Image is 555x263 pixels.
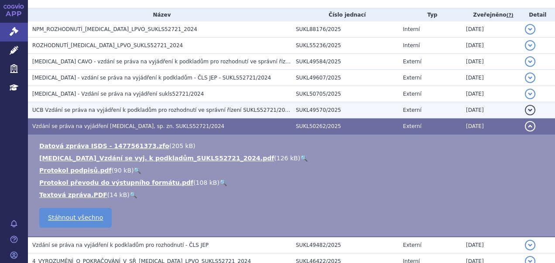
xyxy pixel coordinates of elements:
td: SUKL49607/2025 [291,70,399,86]
span: Vzdání se práva na vyjádření FINTEPLA, sp. zn. SUKLS52721/2024 [32,123,224,129]
span: Externí [403,242,421,248]
a: Stáhnout všechno [39,208,112,228]
td: [DATE] [462,86,521,102]
span: Vzdání se práva na vyjádření k podkladům pro rozhodnutí - ČLS JEP [32,242,209,248]
td: [DATE] [462,21,521,38]
th: Zveřejněno [462,8,521,21]
td: [DATE] [462,118,521,135]
th: Typ [399,8,462,21]
span: Interní [403,42,420,48]
span: 14 kB [110,191,127,198]
span: 126 kB [277,155,298,162]
span: Externí [403,123,421,129]
th: Číslo jednací [291,8,399,21]
button: detail [525,73,535,83]
td: [DATE] [462,70,521,86]
td: [DATE] [462,38,521,54]
a: Protokol podpisů.pdf [39,167,112,174]
a: 🔍 [134,167,141,174]
button: detail [525,121,535,131]
td: SUKL49584/2025 [291,54,399,70]
li: ( ) [39,142,546,150]
span: Interní [403,26,420,32]
button: detail [525,40,535,51]
td: SUKL55236/2025 [291,38,399,54]
span: Externí [403,75,421,81]
span: Externí [403,107,421,113]
span: NPM_ROZHODNUTÍ_FINTEPLA_LPVO_SUKLS52721_2024 [32,26,197,32]
span: 205 kB [171,142,193,149]
button: detail [525,240,535,250]
a: Datová zpráva ISDS - 1477561373.zfo [39,142,169,149]
button: detail [525,89,535,99]
span: Fintepla - vzdání se práva na vyjádření k podkladům - ČLS JEP - SUKLS52721/2024 [32,75,271,81]
span: FINTEPLA - Vzdání se práva na vyjádření sukls52721/2024 [32,91,204,97]
span: FINTEPLA CAVO - vzdání se práva na vyjádření k podkladům pro rozhodnutí ve správní řízení SUKLS52... [32,59,363,65]
button: detail [525,56,535,67]
td: [DATE] [462,102,521,118]
span: UCB Vzdání se práva na vyjádření k podkladům pro rozhodnutí ve správní řízení SUKLS52721/2024 s L... [32,107,357,113]
th: Detail [521,8,555,21]
span: Externí [403,91,421,97]
button: detail [525,24,535,35]
span: ROZHODNUTÍ_FINTEPLA_LPVO_SUKLS52721_2024 [32,42,183,48]
a: 🔍 [130,191,137,198]
span: Externí [403,59,421,65]
td: SUKL49570/2025 [291,102,399,118]
li: ( ) [39,166,546,175]
abbr: (?) [507,12,514,18]
a: Textová zpráva.PDF [39,191,107,198]
a: 🔍 [300,155,308,162]
td: SUKL49482/2025 [291,237,399,253]
a: Protokol převodu do výstupního formátu.pdf [39,179,193,186]
span: 108 kB [196,179,217,186]
td: [DATE] [462,237,521,253]
a: 🔍 [219,179,227,186]
li: ( ) [39,154,546,163]
li: ( ) [39,178,546,187]
a: [MEDICAL_DATA]_Vzdání se vyj. k podkladům_SUKLS52721_2024.pdf [39,155,274,162]
span: 90 kB [114,167,131,174]
td: SUKL50262/2025 [291,118,399,135]
th: Název [28,8,291,21]
button: detail [525,105,535,115]
td: [DATE] [462,54,521,70]
td: SUKL88176/2025 [291,21,399,38]
li: ( ) [39,190,546,199]
td: SUKL50705/2025 [291,86,399,102]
